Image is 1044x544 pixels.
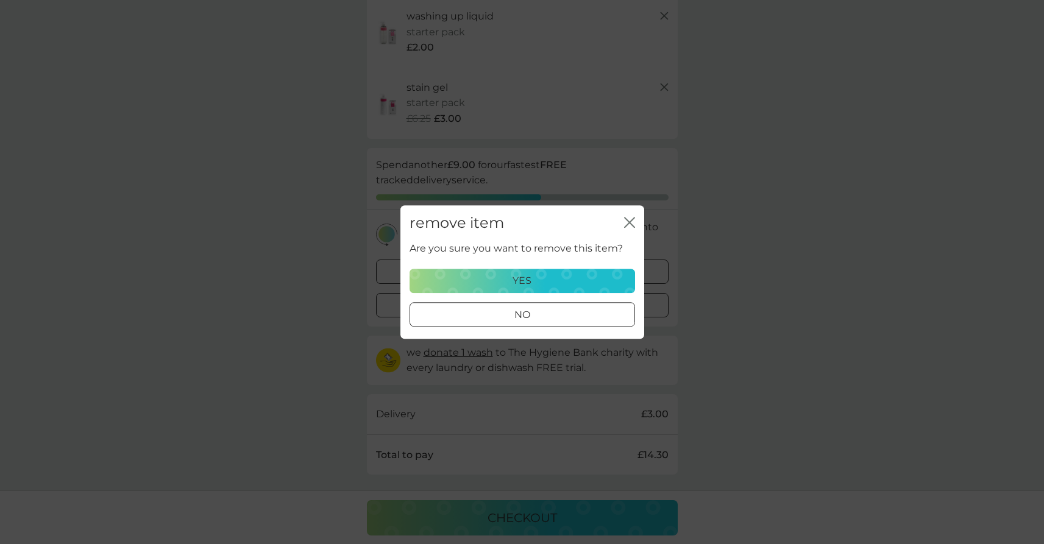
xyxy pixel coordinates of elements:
p: no [514,307,530,323]
h2: remove item [410,214,504,232]
p: Are you sure you want to remove this item? [410,241,623,257]
button: yes [410,269,635,293]
button: close [624,217,635,230]
p: yes [513,273,531,289]
button: no [410,302,635,327]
